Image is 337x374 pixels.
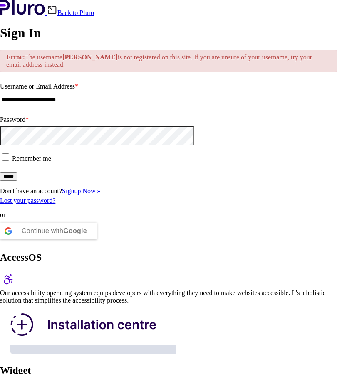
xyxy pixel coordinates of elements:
[62,54,117,61] strong: [PERSON_NAME]
[47,5,57,15] img: Back icon
[2,153,9,161] input: Remember me
[6,54,25,61] strong: Error:
[63,227,87,234] b: Google
[22,223,87,239] div: Continue with
[47,9,94,16] a: Back to Pluro
[62,187,100,194] a: Signup Now »
[6,54,322,69] p: The username is not registered on this site. If you are unsure of your username, try your email a...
